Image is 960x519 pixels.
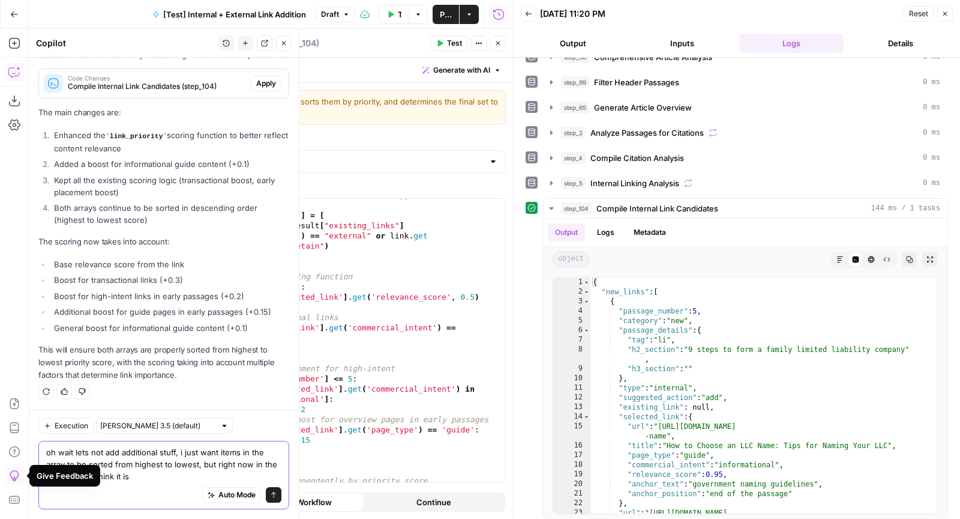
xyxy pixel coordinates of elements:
[548,223,585,241] button: Output
[543,199,947,218] button: 144 ms / 1 tasks
[590,223,622,241] button: Logs
[553,441,590,451] div: 16
[521,34,625,53] button: Output
[553,364,590,374] div: 9
[543,148,947,168] button: 0 ms
[106,133,167,140] code: link_priority
[51,158,289,170] li: Added a boost for informational guide content (+0.1)
[36,37,215,49] div: Copilot
[433,5,459,24] button: Publish
[553,451,590,460] div: 17
[51,306,289,318] li: Additional boost for guide pages in early passages (+0.15)
[137,183,506,195] label: Function
[433,65,490,76] span: Generate with AI
[38,235,289,248] p: The scoring now takes into account:
[553,499,590,508] div: 22
[590,152,684,164] span: Compile Citation Analysis
[543,174,947,193] button: 0 ms
[145,156,484,168] input: Python
[553,252,589,267] span: object
[590,127,704,139] span: Analyze Passages for Citations
[583,287,590,297] span: Toggle code folding, rows 2 through 955
[145,5,313,24] button: [Test] Internal + External Link Addition
[553,326,590,335] div: 6
[561,152,586,164] span: step_4
[256,78,276,89] span: Apply
[561,127,586,139] span: step_2
[630,34,734,53] button: Inputs
[51,129,289,154] li: Enhanced the scoring function to better reflect content relevance
[447,38,462,49] span: Test
[553,422,590,441] div: 15
[321,9,339,20] span: Draft
[379,5,409,24] button: Test Workflow
[904,6,934,22] button: Reset
[871,203,940,214] span: 144 ms / 1 tasks
[543,73,947,92] button: 0 ms
[163,8,306,20] span: [Test] Internal + External Link Addition
[431,35,467,51] button: Test
[553,479,590,489] div: 20
[561,76,589,88] span: step_99
[553,345,590,364] div: 8
[626,223,673,241] button: Metadata
[38,418,94,434] button: Execution
[739,34,844,53] button: Logs
[51,322,289,334] li: General boost for informational guide content (+0.1)
[553,335,590,345] div: 7
[251,76,281,91] button: Apply
[130,58,513,82] div: Write code
[137,135,506,147] label: Select Language
[218,490,256,500] span: Auto Mode
[553,297,590,306] div: 3
[590,177,679,189] span: Internal Linking Analysis
[923,77,940,88] span: 0 ms
[51,202,289,226] li: Both arrays continue to be sorted in descending order (highest to lowest score)
[561,102,589,114] span: step_65
[553,287,590,297] div: 2
[416,496,451,508] span: Continue
[68,81,246,92] span: Compile Internal Link Candidates (step_104)
[55,420,88,431] span: Execution
[440,8,452,20] span: Publish
[561,177,586,189] span: step_5
[543,123,947,142] button: 0 ms
[923,178,940,189] span: 0 ms
[51,174,289,198] li: Kept all the existing scoring logic (transactional boost, early placement boost)
[923,102,940,113] span: 0 ms
[553,278,590,287] div: 1
[923,127,940,138] span: 0 ms
[583,412,590,422] span: Toggle code folding, rows 14 through 22
[923,153,940,163] span: 0 ms
[553,306,590,316] div: 4
[68,75,246,81] span: Code Changes
[583,278,590,287] span: Toggle code folding, rows 1 through 1066
[594,76,679,88] span: Filter Header Passages
[553,460,590,470] div: 18
[51,290,289,302] li: Boost for high-intent links in early passages (+0.2)
[594,102,692,114] span: Generate Article Overview
[364,493,504,512] button: Continue
[561,202,592,214] span: step_104
[553,470,590,479] div: 19
[398,8,401,20] span: Test Workflow
[418,62,506,78] button: Generate with AI
[51,258,289,270] li: Base relevance score from the link
[553,489,590,499] div: 21
[553,393,590,402] div: 12
[46,446,281,482] textarea: oh wait lets not add additional stuff, i just want items in the array to be sorted from highest t...
[316,7,355,22] button: Draft
[909,8,928,19] span: Reset
[100,420,215,432] input: Claude Sonnet 3.5 (default)
[159,96,498,120] textarea: Aggregates all selected internal links, sorts them by priority, and determines the final set to b...
[583,326,590,335] span: Toggle code folding, rows 6 through 10
[553,316,590,326] div: 5
[202,487,261,503] button: Auto Mode
[553,383,590,393] div: 11
[583,297,590,306] span: Toggle code folding, rows 3 through 30
[848,34,953,53] button: Details
[51,274,289,286] li: Boost for transactional links (+0.3)
[553,374,590,383] div: 10
[596,202,718,214] span: Compile Internal Link Candidates
[543,98,947,117] button: 0 ms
